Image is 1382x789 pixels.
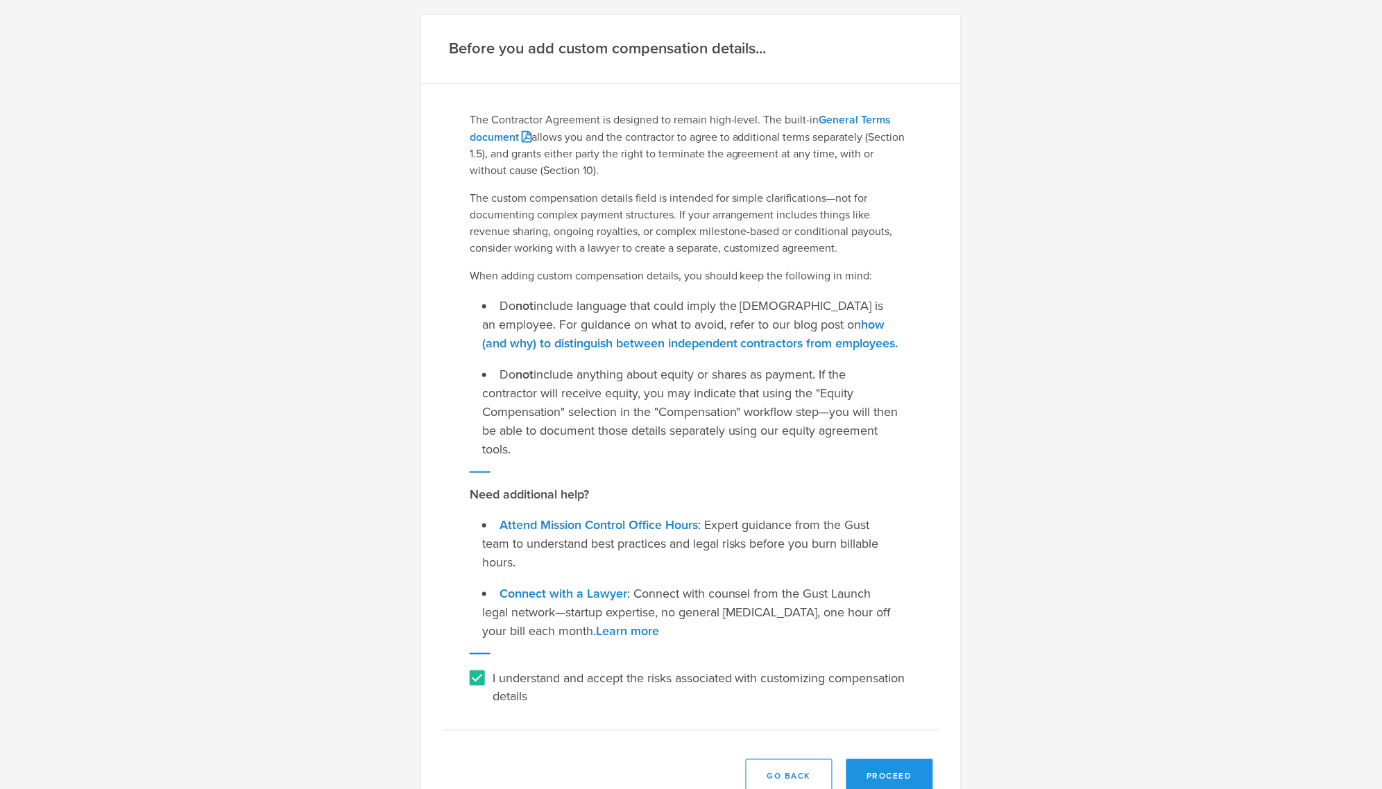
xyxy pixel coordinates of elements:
h3: Need additional help? [470,485,912,503]
a: Learn more [596,623,659,639]
h2: Before you add custom compensation details... [449,39,767,59]
li: : Expert guidance from the Gust team to understand best practices and legal risks before you burn... [482,516,900,572]
label: I understand and accept the risks associated with customizing compensation details [493,667,909,705]
iframe: Chat Widget [1313,681,1382,747]
p: When adding custom compensation details, you should keep the following in mind: [470,268,912,284]
a: Connect with a Lawyer [500,586,627,601]
p: The Contractor Agreement is designed to remain high-level. The built-in allows you and the contra... [470,112,912,179]
strong: not [515,367,534,382]
li: Do include anything about equity or shares as payment. If the contractor will receive equity, you... [482,365,900,459]
li: : Connect with counsel from the Gust Launch legal network—startup expertise, no general [MEDICAL_... [482,584,900,641]
p: The custom compensation details field is intended for simple clarifications—not for documenting c... [470,190,912,257]
strong: not [515,298,534,313]
a: Attend Mission Control Office Hours [500,517,698,532]
li: Do include language that could imply the [DEMOGRAPHIC_DATA] is an employee. For guidance on what ... [482,297,900,353]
